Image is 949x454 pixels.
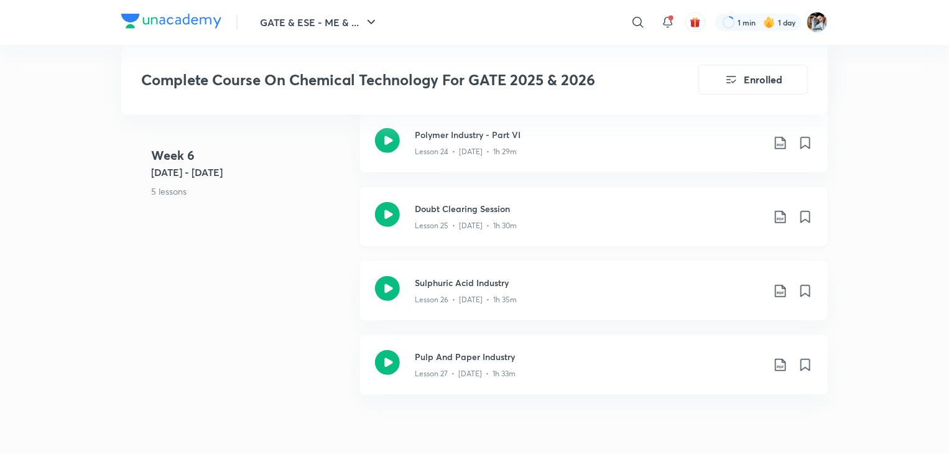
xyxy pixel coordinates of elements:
[141,71,628,89] h3: Complete Course On Chemical Technology For GATE 2025 & 2026
[415,368,516,379] p: Lesson 27 • [DATE] • 1h 33m
[415,202,763,215] h3: Doubt Clearing Session
[360,261,828,335] a: Sulphuric Acid IndustryLesson 26 • [DATE] • 1h 35m
[360,335,828,409] a: Pulp And Paper IndustryLesson 27 • [DATE] • 1h 33m
[685,12,705,32] button: avatar
[807,12,828,33] img: Suraj Das
[763,16,775,29] img: streak
[415,350,763,363] h3: Pulp And Paper Industry
[252,10,386,35] button: GATE & ESE - ME & ...
[690,17,701,28] img: avatar
[360,113,828,187] a: Polymer Industry - Part VILesson 24 • [DATE] • 1h 29m
[415,294,517,305] p: Lesson 26 • [DATE] • 1h 35m
[415,276,763,289] h3: Sulphuric Acid Industry
[415,146,517,157] p: Lesson 24 • [DATE] • 1h 29m
[415,128,763,141] h3: Polymer Industry - Part VI
[151,146,350,165] h4: Week 6
[151,185,350,198] p: 5 lessons
[121,14,221,29] img: Company Logo
[698,65,808,95] button: Enrolled
[360,187,828,261] a: Doubt Clearing SessionLesson 25 • [DATE] • 1h 30m
[151,165,350,180] h5: [DATE] - [DATE]
[415,220,517,231] p: Lesson 25 • [DATE] • 1h 30m
[121,14,221,32] a: Company Logo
